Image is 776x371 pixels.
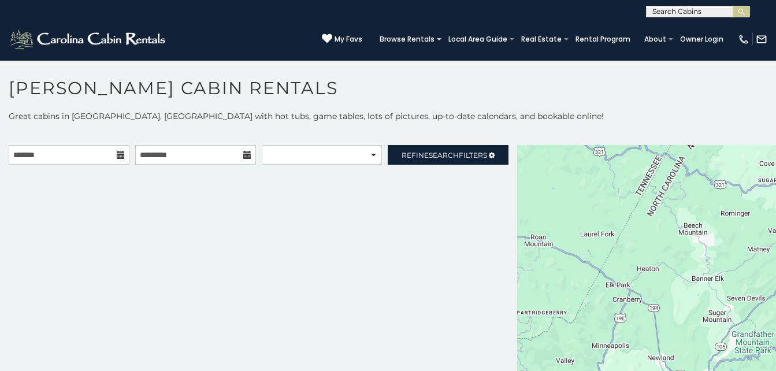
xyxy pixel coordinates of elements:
[9,28,169,51] img: White-1-2.png
[570,31,636,47] a: Rental Program
[322,34,362,45] a: My Favs
[374,31,440,47] a: Browse Rentals
[638,31,672,47] a: About
[756,34,767,45] img: mail-regular-white.png
[515,31,567,47] a: Real Estate
[674,31,729,47] a: Owner Login
[429,151,459,159] span: Search
[388,145,508,165] a: RefineSearchFilters
[402,151,487,159] span: Refine Filters
[738,34,749,45] img: phone-regular-white.png
[335,34,362,44] span: My Favs
[443,31,513,47] a: Local Area Guide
